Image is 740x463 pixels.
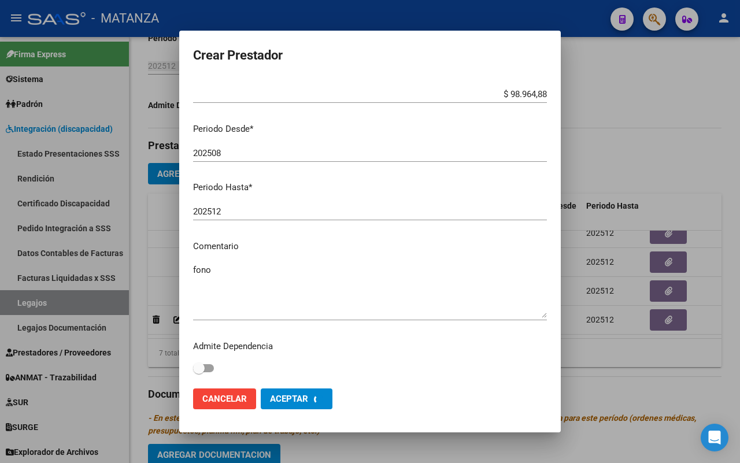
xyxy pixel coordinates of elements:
[261,388,332,409] button: Aceptar
[193,388,256,409] button: Cancelar
[193,45,547,66] h2: Crear Prestador
[193,340,547,353] p: Admite Dependencia
[193,123,547,136] p: Periodo Desde
[270,394,308,404] span: Aceptar
[701,424,728,451] div: Open Intercom Messenger
[193,240,547,253] p: Comentario
[193,181,547,194] p: Periodo Hasta
[202,394,247,404] span: Cancelar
